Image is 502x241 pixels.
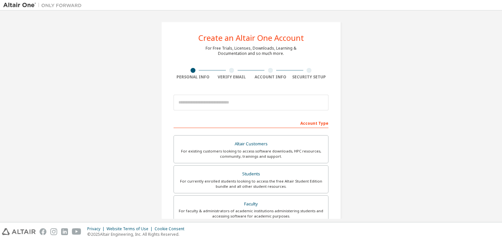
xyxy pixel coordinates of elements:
[290,74,329,80] div: Security Setup
[50,228,57,235] img: instagram.svg
[178,208,324,219] div: For faculty & administrators of academic institutions administering students and accessing softwa...
[174,74,212,80] div: Personal Info
[212,74,251,80] div: Verify Email
[107,226,155,232] div: Website Terms of Use
[87,232,188,237] p: © 2025 Altair Engineering, Inc. All Rights Reserved.
[178,169,324,179] div: Students
[72,228,81,235] img: youtube.svg
[178,149,324,159] div: For existing customers looking to access software downloads, HPC resources, community, trainings ...
[206,46,296,56] div: For Free Trials, Licenses, Downloads, Learning & Documentation and so much more.
[178,200,324,209] div: Faculty
[61,228,68,235] img: linkedin.svg
[87,226,107,232] div: Privacy
[2,228,36,235] img: altair_logo.svg
[155,226,188,232] div: Cookie Consent
[178,139,324,149] div: Altair Customers
[174,118,328,128] div: Account Type
[3,2,85,8] img: Altair One
[40,228,46,235] img: facebook.svg
[198,34,304,42] div: Create an Altair One Account
[251,74,290,80] div: Account Info
[178,179,324,189] div: For currently enrolled students looking to access the free Altair Student Edition bundle and all ...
